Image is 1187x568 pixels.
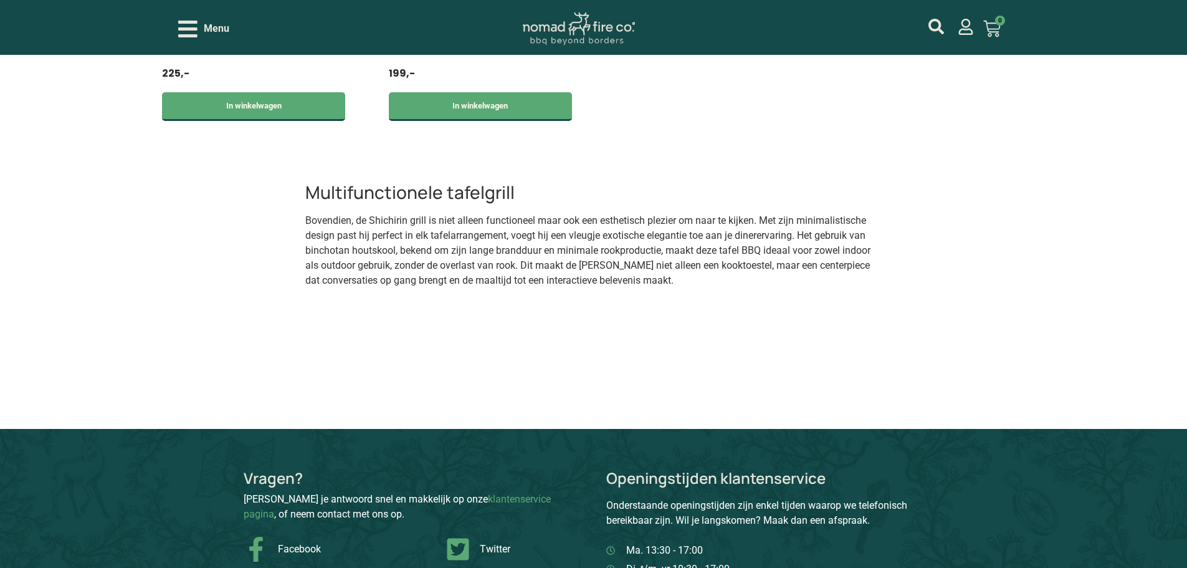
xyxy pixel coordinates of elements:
span: Ma. 13:30 - 17:00 [623,543,703,558]
p: [PERSON_NAME] je antwoord snel en makkelijk op onze , of neem contact met ons op. [244,492,581,522]
a: 0 [968,12,1016,45]
div: Open/Close Menu [178,18,229,40]
a: mijn account [958,19,974,35]
a: mijn account [928,19,944,34]
span: Facebook [275,542,321,557]
div: Bovendien, de Shichirin grill is niet alleen functioneel maar ook een esthetisch plezier om naar ... [305,182,882,288]
a: Grill Bill Twitter [446,537,564,562]
p: Vragen? [244,471,303,486]
a: klantenservice pagina [244,493,551,520]
img: Nomad Logo [523,12,635,46]
span: 0 [995,16,1005,26]
span: Twitter [477,542,510,557]
a: Toevoegen aan winkelwagen: “Japanse Shichirin Tafelgrill - Grill Bill“ [389,92,572,121]
p: Onderstaande openingstijden zijn enkel tijden waarop we telefonisch bereikbaar zijn. Wil je langs... [606,498,944,528]
span: Menu [204,21,229,36]
a: Grill Bill Facebook [244,537,439,562]
a: Toevoegen aan winkelwagen: “Japanse Shichirin Ronde Tafelgrill - Grill Bill“ [162,92,345,121]
p: Openingstijden klantenservice [606,471,944,486]
h3: Multifunctionele tafelgrill [305,182,882,203]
